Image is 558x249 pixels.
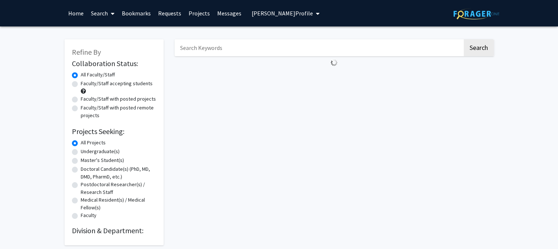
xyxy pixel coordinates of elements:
label: Postdoctoral Researcher(s) / Research Staff [81,181,156,196]
label: Faculty/Staff accepting students [81,80,153,87]
a: Requests [154,0,185,26]
a: Bookmarks [118,0,154,26]
label: All Faculty/Staff [81,71,115,79]
label: Doctoral Candidate(s) (PhD, MD, DMD, PharmD, etc.) [81,165,156,181]
span: [PERSON_NAME] Profile [252,10,313,17]
h2: Projects Seeking: [72,127,156,136]
label: Faculty/Staff with posted remote projects [81,104,156,119]
h2: Division & Department: [72,226,156,235]
label: Master's Student(s) [81,156,124,164]
button: Search [464,39,494,56]
label: Faculty [81,212,96,219]
label: Faculty/Staff with posted projects [81,95,156,103]
h2: Collaboration Status: [72,59,156,68]
img: ForagerOne Logo [453,8,499,19]
img: Loading [328,56,340,69]
a: Home [65,0,87,26]
span: Refine By [72,47,101,57]
iframe: Chat [527,216,552,243]
label: All Projects [81,139,106,147]
a: Messages [214,0,245,26]
a: Projects [185,0,214,26]
a: Search [87,0,118,26]
input: Search Keywords [175,39,463,56]
label: Undergraduate(s) [81,148,120,155]
label: Medical Resident(s) / Medical Fellow(s) [81,196,156,212]
nav: Page navigation [175,69,494,86]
